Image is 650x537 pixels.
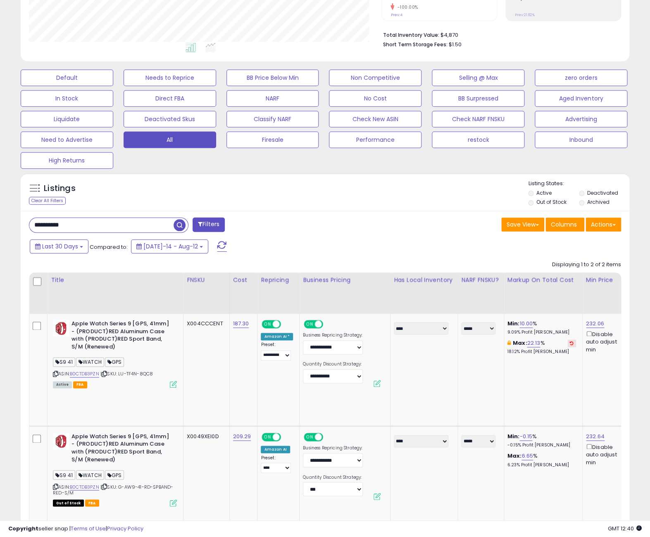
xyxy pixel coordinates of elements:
[390,272,458,314] th: CSV column name: cust_attr_2_Has Local Inventory
[71,525,106,532] a: Terms of Use
[8,525,143,533] div: seller snap | |
[536,189,551,196] label: Active
[507,452,576,468] div: %
[507,442,576,448] p: -0.15% Profit [PERSON_NAME]
[53,320,177,387] div: ASIN:
[124,90,216,107] button: Direct FBA
[394,4,418,10] small: -100.00%
[193,217,225,232] button: Filters
[226,90,319,107] button: NARF
[85,499,99,506] span: FBA
[303,276,387,284] div: Business Pricing
[329,90,421,107] button: No Cost
[507,329,576,335] p: 9.09% Profit [PERSON_NAME]
[51,276,180,284] div: Title
[551,220,577,229] span: Columns
[521,452,533,460] a: 6.65
[8,525,38,532] strong: Copyright
[263,433,273,440] span: ON
[187,276,226,284] div: FNSKU
[53,357,75,367] span: S9 41
[105,470,124,480] span: GPS
[21,90,113,107] button: In Stock
[305,433,315,440] span: ON
[53,381,72,388] span: All listings currently available for purchase on Amazon
[507,349,576,355] p: 18.12% Profit [PERSON_NAME]
[586,442,626,466] div: Disable auto adjust min
[383,29,615,39] li: $4,870
[226,111,319,127] button: Classify NARF
[329,131,421,148] button: Performance
[322,321,335,328] span: OFF
[53,499,84,506] span: All listings that are currently out of stock and unavailable for purchase on Amazon
[329,111,421,127] button: Check New ASIN
[461,276,500,284] div: NARF FNSKU?
[322,433,335,440] span: OFF
[536,198,566,205] label: Out of Stock
[21,152,113,169] button: High Returns
[303,474,363,480] label: Quantity Discount Strategy:
[124,69,216,86] button: Needs to Reprice
[519,320,533,328] a: 10.00
[608,525,642,532] span: 2025-09-12 12:40 GMT
[535,111,627,127] button: Advertising
[280,321,293,328] span: OFF
[535,90,627,107] button: Aged Inventory
[53,433,69,449] img: 41x6MyiZiVL._SL40_.jpg
[263,321,273,328] span: ON
[519,432,532,441] a: -0.15
[261,446,290,453] div: Amazon AI
[507,276,579,284] div: Markup on Total Cost
[527,339,540,347] a: 22.13
[107,525,143,532] a: Privacy Policy
[586,329,626,353] div: Disable auto adjust min
[513,339,527,347] b: Max:
[73,381,87,388] span: FBA
[21,111,113,127] button: Liquidate
[507,339,576,355] div: %
[587,189,618,196] label: Deactivated
[432,90,524,107] button: BB Surpressed
[261,276,296,284] div: Repricing
[501,217,544,232] button: Save View
[71,320,172,353] b: Apple Watch Series 9 [GPS, 41mm] - (PRODUCT)RED Aluminum Case with (PRODUCT)RED Sport Band, S/M (...
[124,131,216,148] button: All
[187,433,223,440] div: X0049XEI0D
[535,69,627,86] button: zero orders
[514,12,534,17] small: Prev: 21.82%
[545,217,584,232] button: Columns
[71,433,172,465] b: Apple Watch Series 9 [GPS, 41mm] - (PRODUCT)RED Aluminum Case with (PRODUCT)RED Sport Band, S/M (...
[30,239,88,253] button: Last 30 Days
[303,445,363,451] label: Business Repricing Strategy:
[303,332,363,338] label: Business Repricing Strategy:
[21,131,113,148] button: Need to Advertise
[70,483,99,490] a: B0CTDB3PZN
[280,433,293,440] span: OFF
[535,131,627,148] button: Inbound
[261,455,293,473] div: Preset:
[458,272,504,314] th: CSV column name: cust_attr_4_NARF FNSKU?
[586,276,629,284] div: Min Price
[504,272,582,314] th: The percentage added to the cost of goods (COGS) that forms the calculator for Min & Max prices.
[390,12,402,17] small: Prev: 4
[226,131,319,148] button: Firesale
[303,361,363,367] label: Quantity Discount Strategy:
[507,320,520,327] b: Min:
[383,41,447,48] b: Short Term Storage Fees:
[507,320,576,335] div: %
[124,111,216,127] button: Deactivated Skus
[432,69,524,86] button: Selling @ Max
[76,357,104,367] span: WATCH
[143,242,198,251] span: [DATE]-14 - Aug-12
[586,320,604,328] a: 232.06
[44,183,76,194] h5: Listings
[586,217,621,232] button: Actions
[329,69,421,86] button: Non Competitive
[105,357,124,367] span: GPS
[528,180,629,188] p: Listing States:
[53,470,75,480] span: S9 41
[53,320,69,337] img: 41x6MyiZiVL._SL40_.jpg
[432,111,524,127] button: Check NARF FNSKU
[131,239,208,253] button: [DATE]-14 - Aug-12
[70,370,99,377] a: B0CTDB3PZN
